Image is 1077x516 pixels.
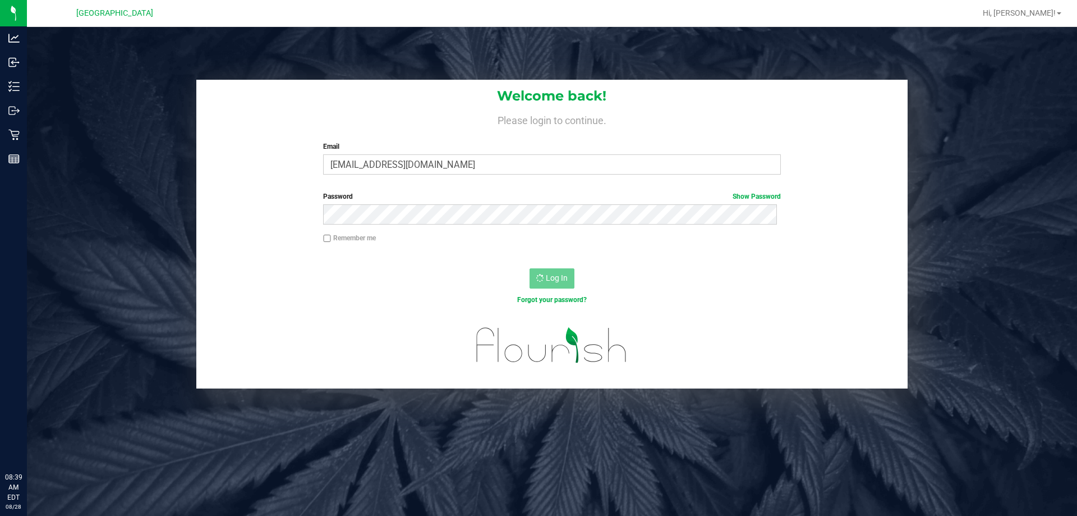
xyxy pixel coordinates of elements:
[323,233,376,243] label: Remember me
[517,296,587,304] a: Forgot your password?
[323,193,353,200] span: Password
[8,33,20,44] inline-svg: Analytics
[8,105,20,116] inline-svg: Outbound
[8,129,20,140] inline-svg: Retail
[8,57,20,68] inline-svg: Inbound
[323,235,331,243] input: Remember me
[5,472,22,503] p: 08:39 AM EDT
[546,273,568,282] span: Log In
[733,193,781,200] a: Show Password
[76,8,153,19] span: [GEOGRAPHIC_DATA]
[983,8,1056,17] span: Hi, [PERSON_NAME]!
[323,141,780,152] label: Email
[196,112,908,126] h4: Please login to continue.
[8,153,20,165] inline-svg: Reports
[8,81,20,92] inline-svg: Inventory
[5,503,22,511] p: 08/28
[530,268,574,289] button: Log In
[196,89,908,103] h1: Welcome back!
[463,317,641,374] img: flourish_logo.svg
